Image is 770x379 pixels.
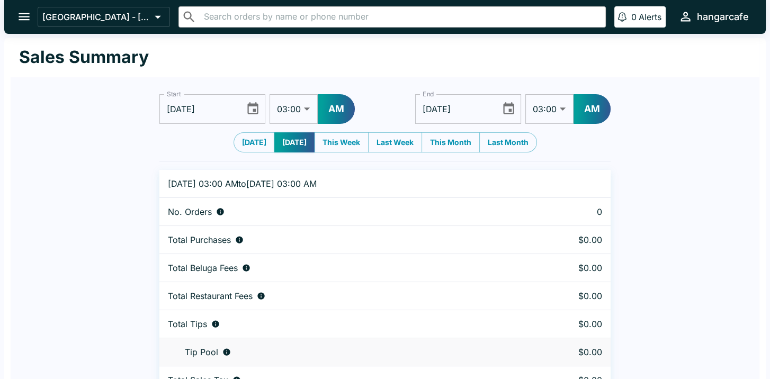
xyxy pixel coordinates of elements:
p: Alerts [639,12,661,22]
button: This Month [422,132,480,152]
div: Combined individual and pooled tips [168,319,513,329]
button: hangarcafe [674,5,753,28]
button: AM [318,94,355,124]
input: Search orders by name or phone number [201,10,601,24]
h1: Sales Summary [19,47,149,68]
div: Fees paid by diners to Beluga [168,263,513,273]
button: open drawer [11,3,38,30]
p: 0 [530,206,602,217]
div: Number of orders placed [168,206,513,217]
p: Total Tips [168,319,207,329]
button: Last Week [368,132,422,152]
button: This Week [314,132,369,152]
p: [DATE] 03:00 AM to [DATE] 03:00 AM [168,178,513,189]
div: Aggregate order subtotals [168,234,513,245]
p: $0.00 [530,291,602,301]
label: End [423,89,434,98]
p: Tip Pool [185,347,218,357]
button: [GEOGRAPHIC_DATA] - [GEOGRAPHIC_DATA] [38,7,170,27]
input: mm/dd/yyyy [159,94,237,124]
p: Total Beluga Fees [168,263,238,273]
p: $0.00 [530,234,602,245]
p: $0.00 [530,347,602,357]
input: mm/dd/yyyy [415,94,493,124]
label: Start [167,89,181,98]
p: Total Restaurant Fees [168,291,253,301]
p: Total Purchases [168,234,231,245]
button: Last Month [479,132,537,152]
p: No. Orders [168,206,212,217]
p: $0.00 [530,263,602,273]
button: Choose date, selected date is Sep 4, 2025 [497,97,520,120]
p: $0.00 [530,319,602,329]
button: Choose date, selected date is Sep 3, 2025 [241,97,264,120]
button: AM [574,94,611,124]
div: Tips unclaimed by a waiter [168,347,513,357]
div: Fees paid by diners to restaurant [168,291,513,301]
div: hangarcafe [697,11,749,23]
button: [DATE] [234,132,275,152]
p: 0 [631,12,637,22]
p: [GEOGRAPHIC_DATA] - [GEOGRAPHIC_DATA] [42,12,150,22]
button: [DATE] [274,132,315,152]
